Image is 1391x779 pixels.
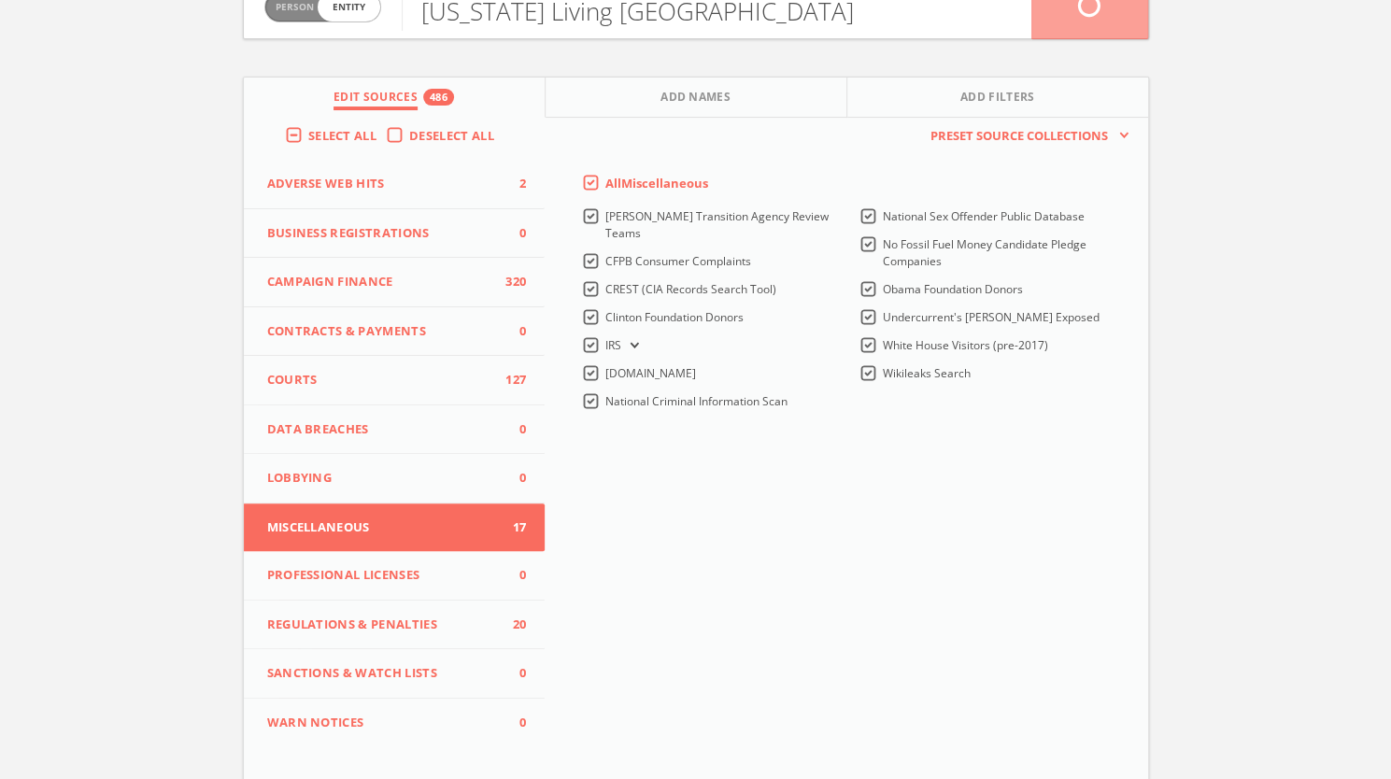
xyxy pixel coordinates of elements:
span: Courts [267,371,499,389]
span: Wikileaks Search [883,365,971,381]
span: National Criminal Information Scan [605,393,788,409]
span: [DOMAIN_NAME] [605,365,696,381]
div: 486 [423,89,454,106]
span: Professional Licenses [267,566,499,585]
span: 0 [498,566,526,585]
span: CFPB Consumer Complaints [605,253,751,269]
span: 127 [498,371,526,389]
span: Lobbying [267,469,499,488]
span: National Sex Offender Public Database [883,208,1085,224]
span: 0 [498,664,526,683]
button: Data Breaches0 [244,405,546,455]
button: Adverse Web Hits2 [244,160,546,209]
button: Add Filters [847,78,1148,118]
span: Deselect All [409,127,494,144]
span: Miscellaneous [267,518,499,537]
span: 0 [498,420,526,439]
span: Campaign Finance [267,273,499,291]
button: Regulations & Penalties20 [244,601,546,650]
span: Add Names [660,89,731,110]
span: 0 [498,322,526,341]
span: [PERSON_NAME] Transition Agency Review Teams [605,208,829,241]
button: IRS [621,337,642,354]
span: WARN Notices [267,714,499,732]
button: Campaign Finance320 [244,258,546,307]
span: 0 [498,469,526,488]
span: Undercurrent's [PERSON_NAME] Exposed [883,309,1100,325]
button: Edit Sources486 [244,78,546,118]
button: Miscellaneous17 [244,503,546,552]
span: Add Filters [960,89,1035,110]
span: 17 [498,518,526,537]
span: Edit Sources [334,89,418,110]
button: Professional Licenses0 [244,551,546,601]
button: Sanctions & Watch Lists0 [244,649,546,699]
span: No Fossil Fuel Money Candidate Pledge Companies [883,236,1086,269]
span: 0 [498,714,526,732]
span: Regulations & Penalties [267,616,499,634]
span: 2 [498,175,526,193]
span: Business Registrations [267,224,499,243]
span: Preset Source Collections [921,127,1117,146]
span: 320 [498,273,526,291]
button: Preset Source Collections [921,127,1128,146]
button: Contracts & Payments0 [244,307,546,357]
span: Data Breaches [267,420,499,439]
span: Select All [308,127,376,144]
span: 20 [498,616,526,634]
button: Business Registrations0 [244,209,546,259]
span: Clinton Foundation Donors [605,309,744,325]
button: Courts127 [244,356,546,405]
span: White House Visitors (pre-2017) [883,337,1048,353]
button: Add Names [546,78,847,118]
span: Obama Foundation Donors [883,281,1023,297]
span: Adverse Web Hits [267,175,499,193]
button: WARN Notices0 [244,699,546,747]
span: All Miscellaneous [605,175,708,191]
span: IRS [605,337,621,353]
span: Sanctions & Watch Lists [267,664,499,683]
button: Lobbying0 [244,454,546,503]
span: Contracts & Payments [267,322,499,341]
span: 0 [498,224,526,243]
span: CREST (CIA Records Search Tool) [605,281,776,297]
